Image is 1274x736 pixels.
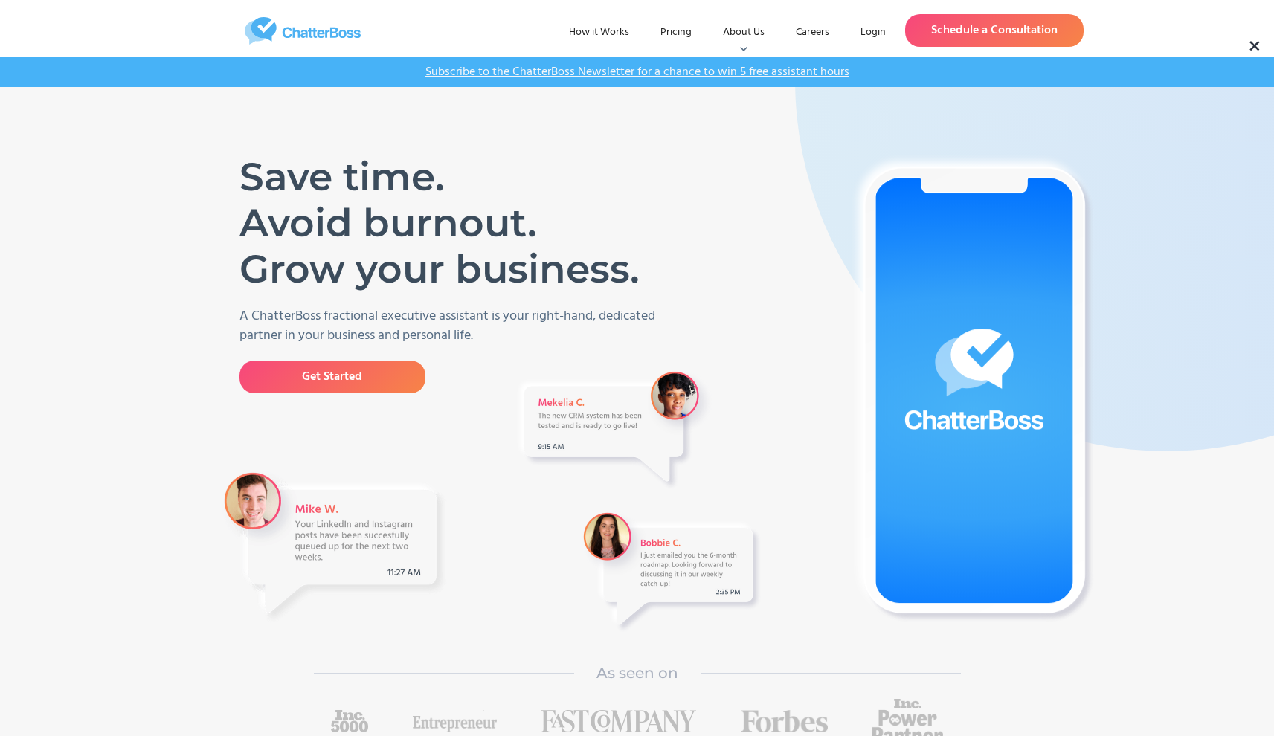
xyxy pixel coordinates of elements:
div: About Us [711,19,776,46]
img: A message from VA Mike [221,469,448,624]
img: Inc 5000 logo [331,710,368,732]
p: A ChatterBoss fractional executive assistant is your right-hand, dedicated partner in your busine... [239,307,675,346]
a: How it Works [557,19,641,46]
img: Forbes logo [741,710,828,732]
img: Entrepreneur Logo [413,710,497,732]
h1: As seen on [596,662,678,684]
div: About Us [723,25,765,40]
img: Fast Company logo [541,710,697,732]
a: Schedule a Consultation [905,14,1084,47]
a: home [191,17,414,45]
h1: Save time. Avoid burnout. Grow your business. [239,154,652,292]
img: A Message from VA Mekelia [512,366,717,493]
a: Pricing [649,19,704,46]
a: Careers [784,19,841,46]
img: A Message from a VA Bobbie [578,507,764,636]
a: Login [849,19,898,46]
a: Get Started [239,361,425,393]
iframe: Drift Widget Chat Controller [1200,662,1256,718]
a: Subscribe to the ChatterBoss Newsletter for a chance to win 5 free assistant hours [418,65,857,80]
